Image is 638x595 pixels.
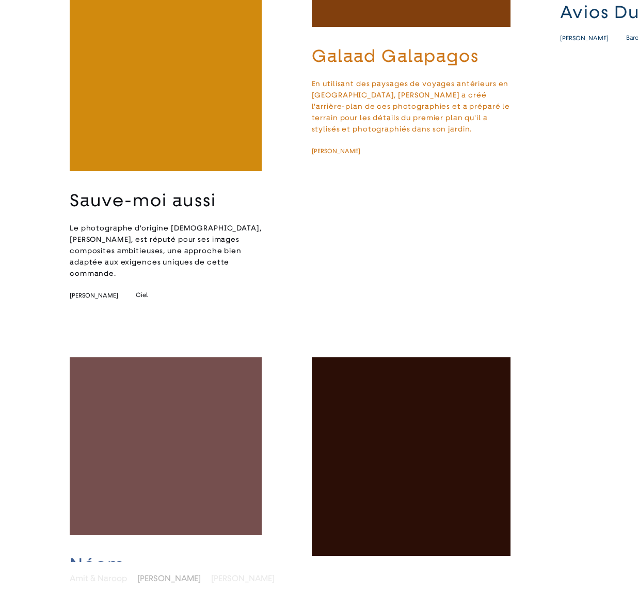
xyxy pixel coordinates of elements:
[312,147,378,155] a: [PERSON_NAME]
[211,573,275,583] a: [PERSON_NAME]
[70,224,262,277] font: Le photographe d'origine [DEMOGRAPHIC_DATA], [PERSON_NAME], est réputé pour ses images composites...
[312,147,360,155] font: [PERSON_NAME]
[560,34,626,42] a: [PERSON_NAME]
[312,46,480,66] font: Galaad Galapagos
[70,291,136,300] a: [PERSON_NAME]
[70,357,262,594] button: Néom[PERSON_NAME]
[560,35,609,42] font: [PERSON_NAME]
[70,573,127,583] a: Amit & Naroop
[70,190,216,210] font: Sauve-moi aussi
[70,292,118,299] font: [PERSON_NAME]
[137,573,201,583] a: [PERSON_NAME]
[136,291,148,299] font: Ciel
[312,79,511,133] font: En utilisant des paysages de voyages antérieurs en [GEOGRAPHIC_DATA], [PERSON_NAME] a créé l'arri...
[70,554,125,574] font: Néom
